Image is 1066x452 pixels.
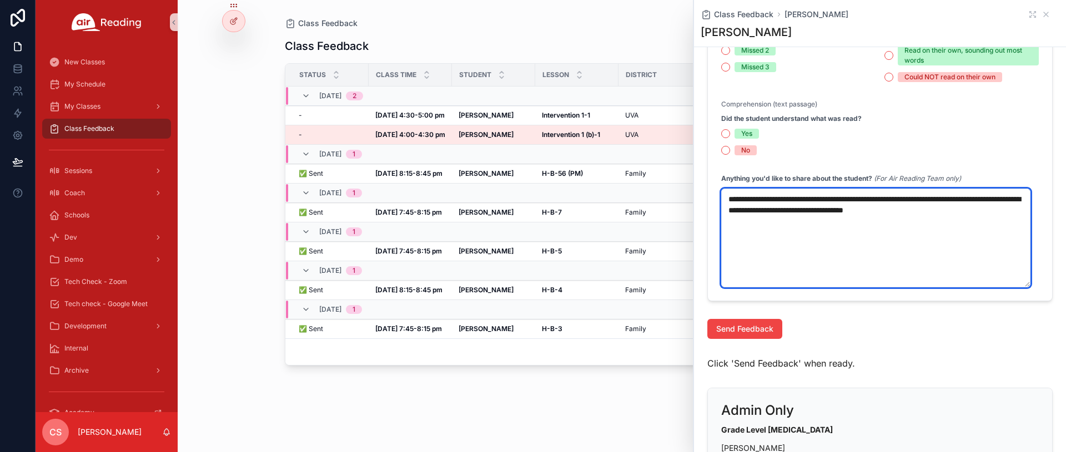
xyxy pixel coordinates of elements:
a: H-B-4 [542,286,612,294]
a: H-B-7 [542,208,612,217]
strong: [PERSON_NAME] [459,169,514,177]
strong: Did the student understand what was read? [721,114,862,123]
a: ✅ Sent [299,286,362,294]
strong: [DATE] 8:15-8:45 pm [375,169,443,177]
span: Archive [64,366,89,375]
strong: Grade Level [MEDICAL_DATA] [721,425,833,434]
a: Intervention 1-1 [542,111,612,120]
a: ✅ Sent [299,208,362,217]
a: Demo [42,250,171,270]
span: [DATE] [319,189,341,197]
span: ✅ Sent [299,208,323,217]
a: Development [42,316,171,336]
span: My Classes [64,102,100,111]
span: [DATE] [319,266,341,275]
a: - [299,130,362,139]
a: [DATE] 7:45-8:15 pm [375,324,445,333]
span: Demo [64,255,83,264]
span: Coach [64,189,85,197]
span: Family [625,286,646,294]
span: My Schedule [64,80,105,89]
span: Development [64,322,107,331]
a: UVA [625,111,695,120]
a: Tech Check - Zoom [42,272,171,292]
span: Send Feedback [716,323,773,334]
div: Could NOT read on their own [904,72,995,82]
em: (For Air Reading Team only) [874,174,961,182]
img: App logo [72,13,142,31]
span: District [626,70,657,79]
div: No [741,145,750,155]
a: Schools [42,205,171,225]
a: [PERSON_NAME] [459,111,529,120]
div: 2 [353,92,356,100]
span: Academy [64,408,94,417]
span: Family [625,324,646,333]
span: [DATE] [319,227,341,236]
span: Internal [64,344,88,353]
div: Read on their own, sounding out most words [904,45,1032,65]
span: Schools [64,211,89,220]
a: [PERSON_NAME] [785,9,848,20]
a: Family [625,169,695,178]
strong: [DATE] 7:45-8:15 pm [375,324,442,333]
h2: Admin Only [721,402,794,419]
a: Class Feedback [42,119,171,139]
a: Archive [42,360,171,380]
strong: H-B-3 [542,324,562,333]
div: 1 [353,227,355,236]
strong: [PERSON_NAME] [459,247,514,255]
strong: Intervention 1 (b)-1 [542,130,600,139]
strong: [DATE] 4:30-5:00 pm [375,111,445,119]
strong: H-B-7 [542,208,562,216]
a: [DATE] 4:00-4:30 pm [375,130,445,139]
strong: [PERSON_NAME] [459,286,514,294]
span: Tech check - Google Meet [64,299,148,308]
span: Click 'Send Feedback' when ready. [707,357,855,370]
strong: [DATE] 7:45-8:15 pm [375,247,442,255]
span: Tech Check - Zoom [64,277,127,286]
a: Family [625,208,695,217]
a: [PERSON_NAME] [459,286,529,294]
strong: H-B-4 [542,286,562,294]
a: [PERSON_NAME] [459,169,529,178]
div: 1 [353,150,355,159]
a: My Classes [42,97,171,116]
span: ✅ Sent [299,247,323,256]
a: Family [625,286,695,294]
span: Status [299,70,326,79]
div: Missed 2 [741,45,769,55]
a: H-B-5 [542,247,612,256]
span: Class Feedback [64,124,114,133]
strong: H-B-56 (PM) [542,169,583,177]
a: New Classes [42,52,171,72]
strong: [PERSON_NAME] [459,111,514,119]
a: H-B-3 [542,324,612,333]
span: Comprehension (text passage) [721,100,817,108]
a: [DATE] 7:45-8:15 pm [375,247,445,256]
span: Dev [64,233,77,242]
a: [PERSON_NAME] [459,130,529,139]
div: scrollable content [36,44,178,412]
div: Missed 3 [741,62,770,72]
div: Yes [741,129,752,139]
a: [DATE] 8:15-8:45 pm [375,169,445,178]
span: ✅ Sent [299,324,323,333]
a: [DATE] 8:15-8:45 pm [375,286,445,294]
a: ✅ Sent [299,324,362,333]
p: [PERSON_NAME] [78,426,142,438]
strong: [DATE] 7:45-8:15 pm [375,208,442,216]
span: CS [49,425,62,439]
h1: [PERSON_NAME] [701,24,792,40]
span: New Classes [64,58,105,67]
strong: Anything you'd like to share about the student? [721,174,872,182]
strong: Intervention 1-1 [542,111,590,119]
span: Student [459,70,491,79]
strong: [PERSON_NAME] [459,208,514,216]
span: UVA [625,130,638,139]
span: ✅ Sent [299,286,323,294]
span: UVA [625,111,638,120]
a: Family [625,247,695,256]
span: Class Feedback [714,9,773,20]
